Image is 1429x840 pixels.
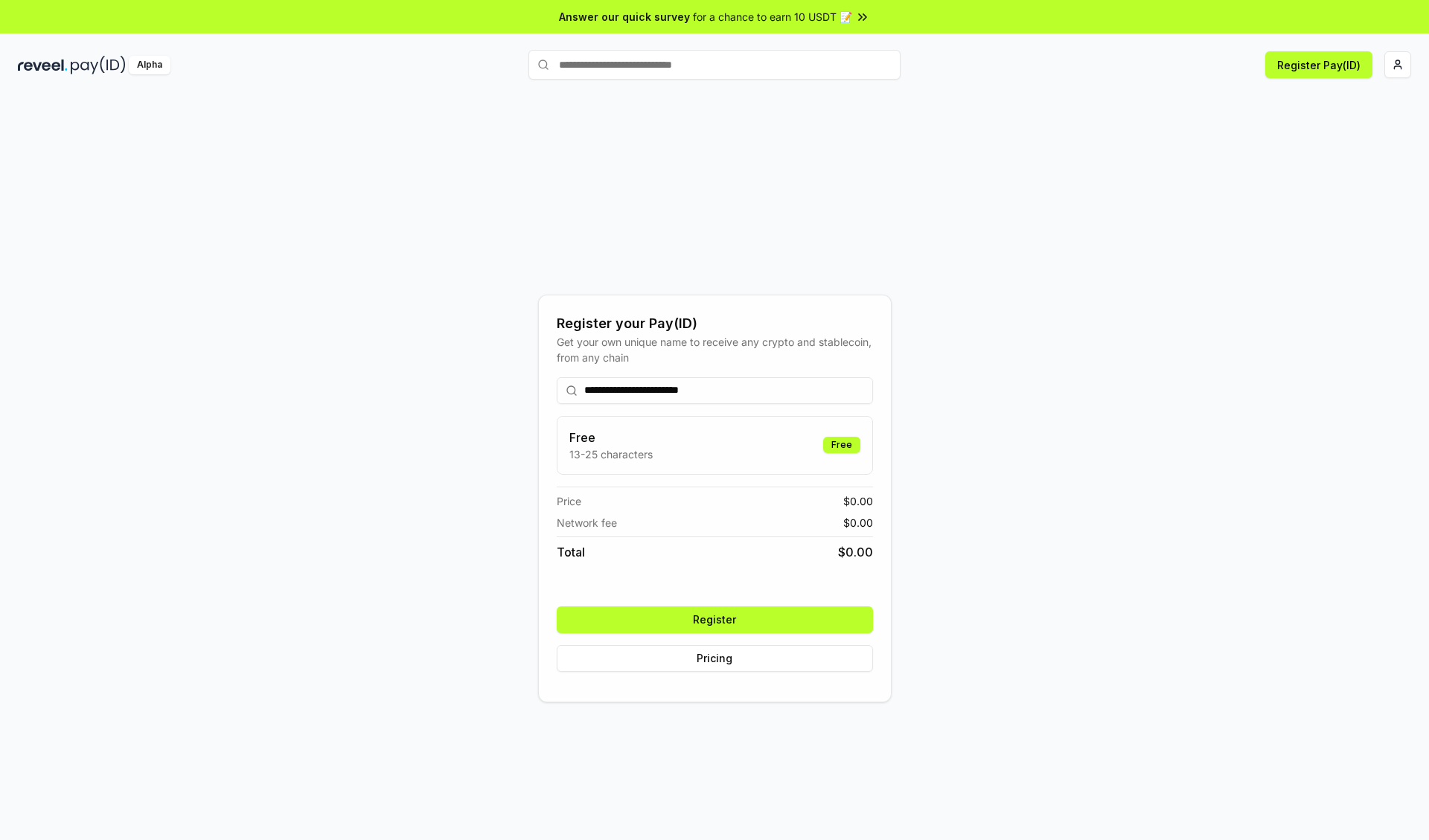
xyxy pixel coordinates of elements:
[557,515,617,530] span: Network fee
[557,645,873,672] button: Pricing
[1265,51,1372,78] button: Register Pay(ID)
[843,493,873,509] span: $ 0.00
[557,493,581,509] span: Price
[693,9,852,25] span: for a chance to earn 10 USDT 📝
[838,543,873,561] span: $ 0.00
[823,437,860,453] div: Free
[557,313,873,334] div: Register your Pay(ID)
[559,9,690,25] span: Answer our quick survey
[557,606,873,633] button: Register
[569,429,653,446] h3: Free
[569,446,653,462] p: 13-25 characters
[843,515,873,530] span: $ 0.00
[71,56,126,74] img: pay_id
[18,56,68,74] img: reveel_dark
[129,56,170,74] div: Alpha
[557,334,873,365] div: Get your own unique name to receive any crypto and stablecoin, from any chain
[557,543,585,561] span: Total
